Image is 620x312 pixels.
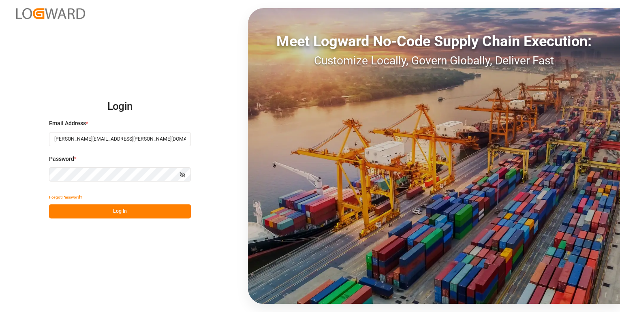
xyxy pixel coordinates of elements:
span: Email Address [49,119,86,128]
input: Enter your email [49,132,191,146]
h2: Login [49,94,191,120]
button: Log In [49,204,191,218]
button: Forgot Password? [49,190,82,204]
div: Customize Locally, Govern Globally, Deliver Fast [248,52,620,69]
div: Meet Logward No-Code Supply Chain Execution: [248,30,620,52]
img: Logward_new_orange.png [16,8,85,19]
span: Password [49,155,74,163]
